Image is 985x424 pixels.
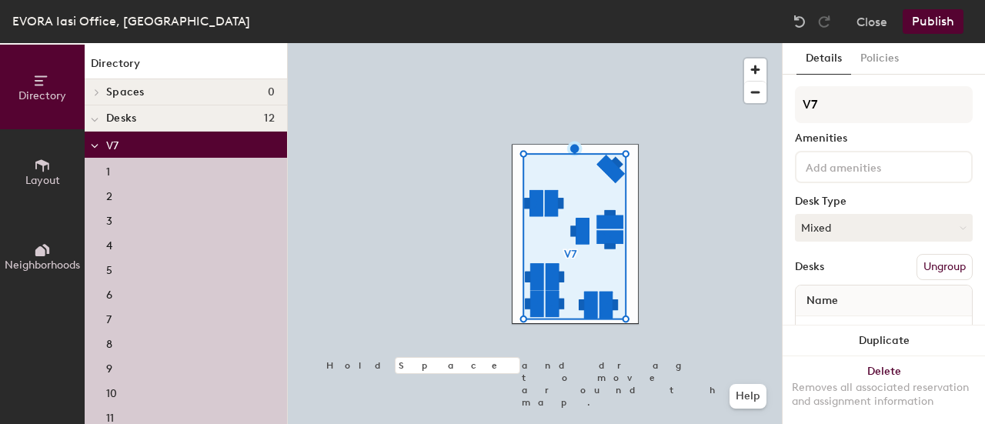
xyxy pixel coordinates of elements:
p: 9 [106,358,112,376]
button: Policies [851,43,908,75]
span: Layout [25,174,60,187]
button: Ungroup [917,254,973,280]
button: Help [730,384,766,409]
span: Neighborhoods [5,259,80,272]
div: Amenities [795,132,973,145]
p: 5 [106,259,112,277]
div: Desk Type [795,195,973,208]
p: 1 [106,161,110,179]
p: 3 [106,210,112,228]
p: 10 [106,382,117,400]
input: Add amenities [803,157,941,175]
p: 6 [106,284,112,302]
img: Undo [792,14,807,29]
p: 7 [106,309,112,326]
button: Mixed [795,214,973,242]
span: 12 [264,112,275,125]
h1: Directory [85,55,287,79]
input: Unnamed desk [799,321,969,342]
span: Name [799,287,846,315]
p: 4 [106,235,112,252]
button: Duplicate [783,326,985,356]
div: Removes all associated reservation and assignment information [792,381,976,409]
img: Redo [816,14,832,29]
p: 8 [106,333,112,351]
span: Spaces [106,86,145,98]
p: 2 [106,185,112,203]
button: Publish [903,9,963,34]
button: Details [796,43,851,75]
span: V7 [106,139,119,152]
span: Directory [18,89,66,102]
button: Close [856,9,887,34]
button: DeleteRemoves all associated reservation and assignment information [783,356,985,424]
div: Desks [795,261,824,273]
span: Desks [106,112,136,125]
div: EVORA Iasi Office, [GEOGRAPHIC_DATA] [12,12,250,31]
span: 0 [268,86,275,98]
